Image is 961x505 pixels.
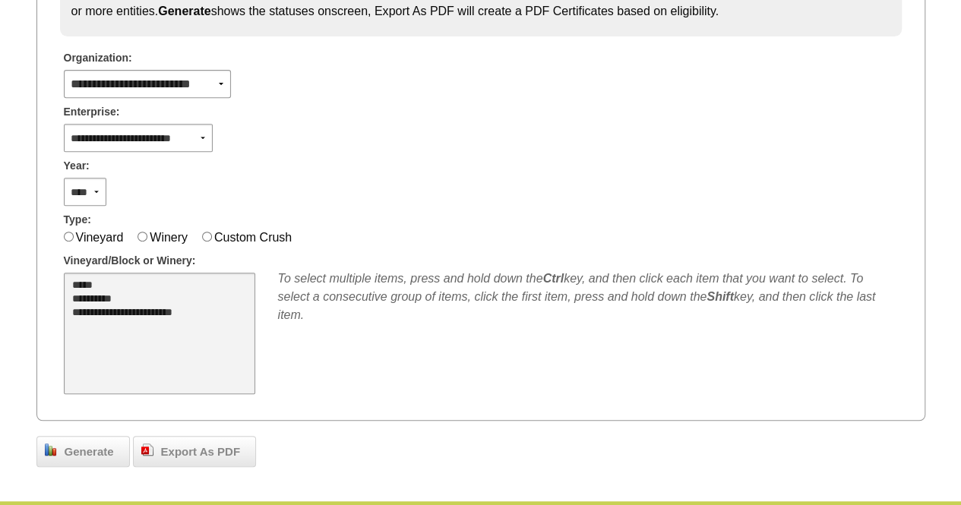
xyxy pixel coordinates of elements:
span: Generate [57,443,122,461]
img: doc_pdf.png [141,443,153,456]
span: Vineyard/Block or Winery: [64,253,196,269]
a: Export As PDF [133,436,256,468]
img: chart_bar.png [45,443,57,456]
span: Type: [64,212,91,228]
b: Shift [707,290,734,303]
div: To select multiple items, press and hold down the key, and then click each item that you want to ... [278,270,898,324]
label: Custom Crush [214,231,292,244]
span: Enterprise: [64,104,120,120]
label: Winery [150,231,188,244]
span: Organization: [64,50,132,66]
span: Year: [64,158,90,174]
label: Vineyard [76,231,124,244]
span: Export As PDF [153,443,248,461]
b: Ctrl [542,272,564,285]
strong: Generate [158,5,210,17]
a: Generate [36,436,130,468]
